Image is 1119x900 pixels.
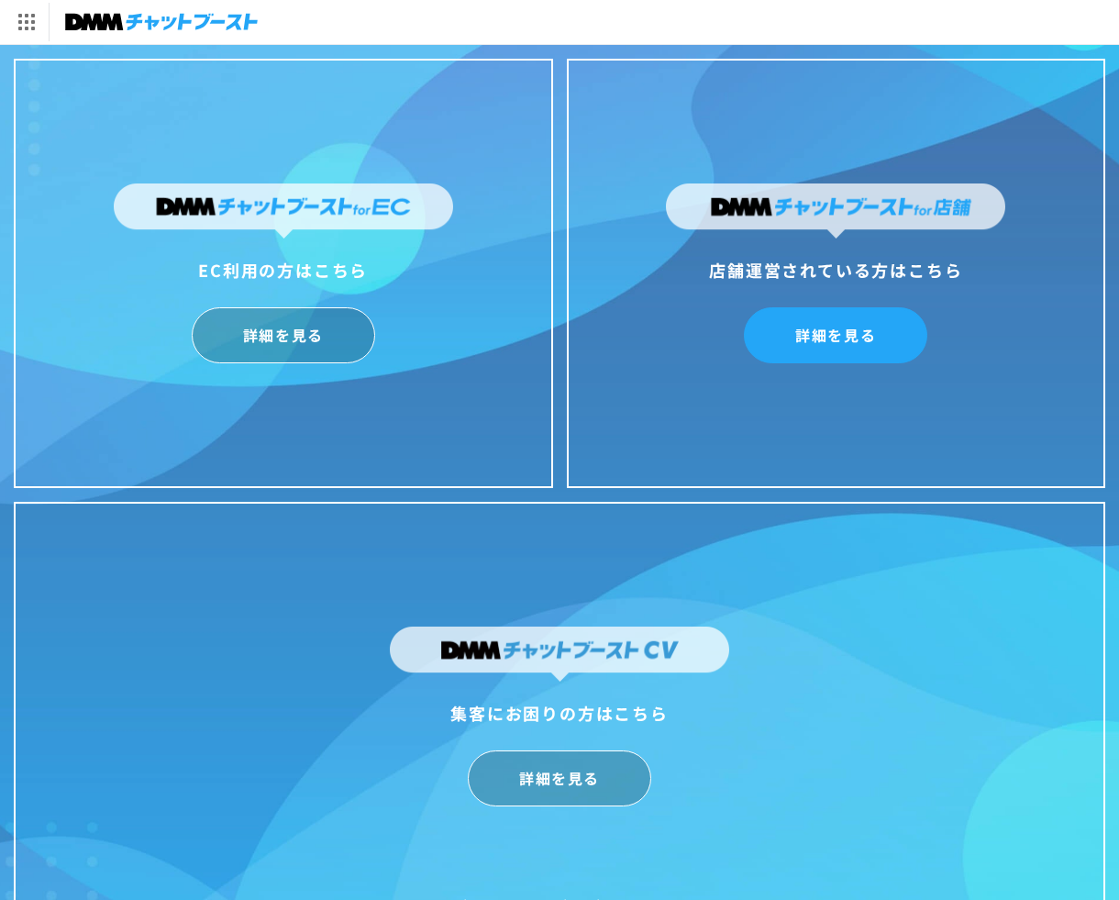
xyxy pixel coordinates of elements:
[114,255,453,284] div: EC利用の方はこちら
[468,750,651,806] a: 詳細を見る
[192,307,375,363] a: 詳細を見る
[666,255,1005,284] div: 店舗運営されている方はこちら
[65,9,258,35] img: チャットブースト
[744,307,927,363] a: 詳細を見る
[390,698,729,728] div: 集客にお困りの方はこちら
[666,183,1005,239] img: DMMチャットブーストfor店舗
[3,3,49,41] img: サービス
[114,183,453,239] img: DMMチャットブーストforEC
[390,627,729,682] img: DMMチャットブーストCV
